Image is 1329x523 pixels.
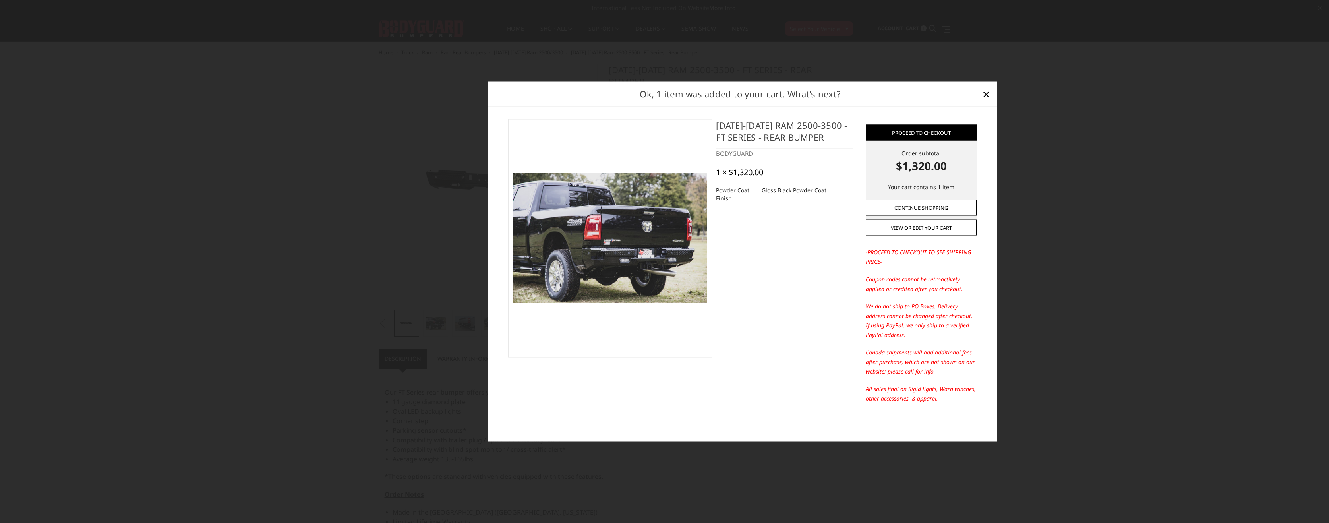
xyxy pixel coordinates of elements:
[866,182,977,192] p: Your cart contains 1 item
[866,149,977,174] div: Order subtotal
[866,302,977,340] p: We do not ship to PO Boxes. Delivery address cannot be changed after checkout. If using PayPal, w...
[983,85,990,102] span: ×
[866,275,977,294] p: Coupon codes cannot be retroactively applied or credited after you checkout.
[716,119,853,149] h4: [DATE]-[DATE] Ram 2500-3500 - FT Series - Rear Bumper
[716,149,853,158] div: BODYGUARD
[501,87,980,101] h2: Ok, 1 item was added to your cart. What's next?
[866,348,977,376] p: Canada shipments will add additional fees after purchase, which are not shown on our website; ple...
[980,87,992,100] a: Close
[716,168,763,177] div: 1 × $1,320.00
[762,183,826,198] dd: Gloss Black Powder Coat
[866,384,977,403] p: All sales final on Rigid lights, Warn winches, other accessories, & apparel.
[716,183,756,205] dt: Powder Coat Finish
[866,248,977,267] p: -PROCEED TO CHECKOUT TO SEE SHIPPING PRICE-
[866,124,977,140] a: Proceed to checkout
[513,173,708,303] img: 2019-2025 Ram 2500-3500 - FT Series - Rear Bumper
[866,220,977,236] a: View or edit your cart
[1289,485,1329,523] iframe: Chat Widget
[866,200,977,215] a: Continue Shopping
[866,157,977,174] strong: $1,320.00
